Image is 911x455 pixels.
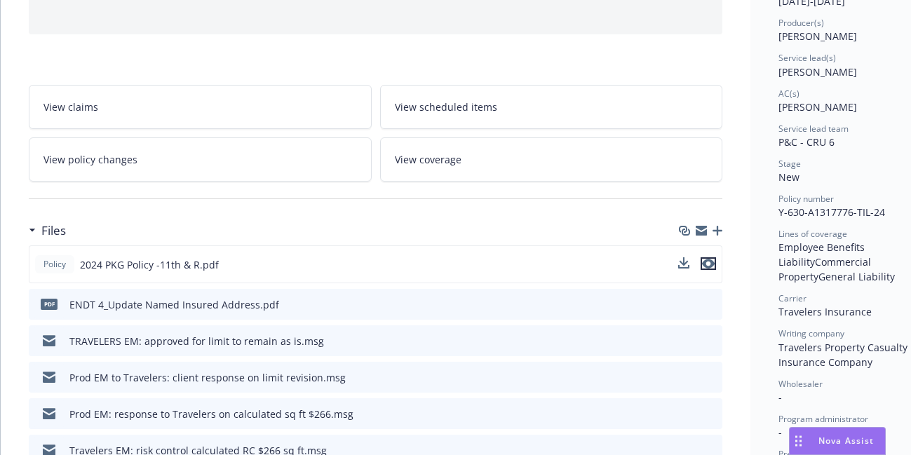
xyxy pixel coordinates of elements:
a: View claims [29,85,372,129]
div: ENDT 4_Update Named Insured Address.pdf [69,297,279,312]
button: download file [682,297,693,312]
div: Drag to move [790,428,807,454]
button: preview file [701,257,716,272]
span: View scheduled items [395,100,497,114]
span: Program administrator [778,413,868,425]
button: download file [678,257,689,269]
span: [PERSON_NAME] [778,65,857,79]
span: Stage [778,158,801,170]
button: preview file [701,257,716,270]
span: Nova Assist [818,435,874,447]
span: [PERSON_NAME] [778,100,857,114]
span: Travelers Insurance [778,305,872,318]
div: Prod EM: response to Travelers on calculated sq ft $266.msg [69,407,353,421]
span: Writing company [778,327,844,339]
button: download file [682,334,693,348]
a: View scheduled items [380,85,723,129]
div: Files [29,222,66,240]
span: Travelers Property Casualty Insurance Company [778,341,910,369]
span: View coverage [395,152,461,167]
span: View policy changes [43,152,137,167]
span: Service lead(s) [778,52,836,64]
span: Producer(s) [778,17,824,29]
span: View claims [43,100,98,114]
button: download file [682,370,693,385]
span: 2024 PKG Policy -11th & R.pdf [80,257,219,272]
span: Lines of coverage [778,228,847,240]
span: Y-630-A1317776-TIL-24 [778,205,885,219]
button: preview file [704,407,717,421]
a: View policy changes [29,137,372,182]
span: - [778,426,782,439]
button: preview file [704,334,717,348]
span: Policy [41,258,69,271]
div: Prod EM to Travelers: client response on limit revision.msg [69,370,346,385]
button: Nova Assist [789,427,886,455]
span: Policy number [778,193,834,205]
span: General Liability [818,270,895,283]
span: AC(s) [778,88,799,100]
button: download file [678,257,689,272]
span: Wholesaler [778,378,823,390]
span: New [778,170,799,184]
span: - [778,391,782,404]
a: View coverage [380,137,723,182]
button: preview file [704,297,717,312]
span: Employee Benefits Liability [778,240,868,269]
button: preview file [704,370,717,385]
h3: Files [41,222,66,240]
span: P&C - CRU 6 [778,135,835,149]
span: pdf [41,299,58,309]
div: TRAVELERS EM: approved for limit to remain as is.msg [69,334,324,348]
span: Commercial Property [778,255,874,283]
button: download file [682,407,693,421]
span: Service lead team [778,123,849,135]
span: Carrier [778,292,807,304]
span: [PERSON_NAME] [778,29,857,43]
